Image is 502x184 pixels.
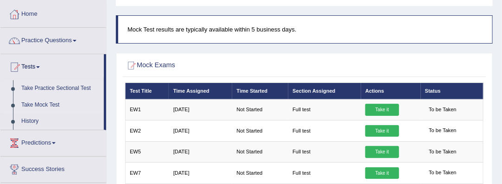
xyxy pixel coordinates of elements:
[365,125,399,137] a: Take it
[288,99,361,120] td: Full test
[125,121,169,141] td: EW2
[169,83,232,99] th: Time Assigned
[127,25,483,34] p: Mock Test results are typically available within 5 business days.
[125,60,348,72] h2: Mock Exams
[288,121,361,141] td: Full test
[288,141,361,162] td: Full test
[232,141,288,162] td: Not Started
[232,163,288,184] td: Not Started
[232,83,288,99] th: Time Started
[125,99,169,120] td: EW1
[125,163,169,184] td: EW7
[125,141,169,162] td: EW5
[425,125,460,137] span: To be Taken
[0,28,106,51] a: Practice Questions
[0,54,104,77] a: Tests
[365,104,399,116] a: Take it
[365,167,399,179] a: Take it
[232,99,288,120] td: Not Started
[425,104,460,116] span: To be Taken
[361,83,421,99] th: Actions
[169,163,232,184] td: [DATE]
[169,99,232,120] td: [DATE]
[0,130,106,153] a: Predictions
[425,167,460,179] span: To be Taken
[17,113,104,130] a: History
[17,97,104,114] a: Take Mock Test
[17,80,104,97] a: Take Practice Sectional Test
[288,83,361,99] th: Section Assigned
[288,163,361,184] td: Full test
[365,146,399,158] a: Take it
[0,157,106,180] a: Success Stories
[425,146,460,158] span: To be Taken
[0,1,106,25] a: Home
[169,141,232,162] td: [DATE]
[232,121,288,141] td: Not Started
[169,121,232,141] td: [DATE]
[125,83,169,99] th: Test Title
[421,83,483,99] th: Status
